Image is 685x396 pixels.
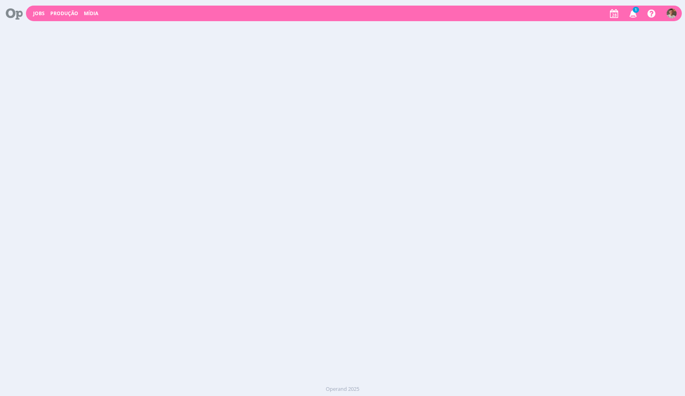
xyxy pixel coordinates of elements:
button: T [666,6,677,20]
a: Jobs [33,10,45,17]
button: Jobs [31,10,47,17]
img: T [667,8,677,18]
a: Produção [50,10,78,17]
a: Mídia [84,10,98,17]
button: Produção [48,10,81,17]
button: Mídia [81,10,101,17]
button: 1 [624,6,641,21]
span: 1 [633,7,639,13]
